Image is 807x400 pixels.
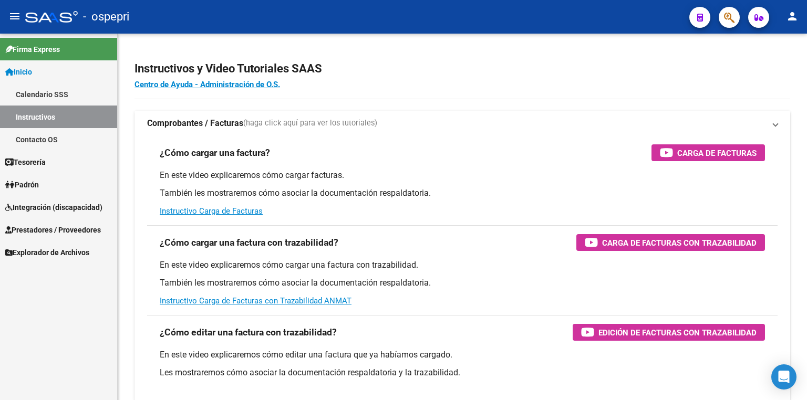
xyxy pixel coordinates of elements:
span: Inicio [5,66,32,78]
mat-icon: menu [8,10,21,23]
span: Carga de Facturas con Trazabilidad [602,236,757,249]
p: En este video explicaremos cómo cargar facturas. [160,170,765,181]
span: (haga click aquí para ver los tutoriales) [243,118,377,129]
span: Integración (discapacidad) [5,202,102,213]
h2: Instructivos y Video Tutoriales SAAS [134,59,790,79]
button: Carga de Facturas con Trazabilidad [576,234,765,251]
p: También les mostraremos cómo asociar la documentación respaldatoria. [160,187,765,199]
div: Open Intercom Messenger [771,364,796,390]
span: Edición de Facturas con Trazabilidad [598,326,757,339]
a: Instructivo Carga de Facturas [160,206,263,216]
span: - ospepri [83,5,129,28]
button: Edición de Facturas con Trazabilidad [573,324,765,341]
span: Firma Express [5,44,60,55]
h3: ¿Cómo cargar una factura con trazabilidad? [160,235,338,250]
mat-icon: person [786,10,799,23]
a: Centro de Ayuda - Administración de O.S. [134,80,280,89]
p: También les mostraremos cómo asociar la documentación respaldatoria. [160,277,765,289]
span: Explorador de Archivos [5,247,89,258]
a: Instructivo Carga de Facturas con Trazabilidad ANMAT [160,296,351,306]
h3: ¿Cómo editar una factura con trazabilidad? [160,325,337,340]
span: Prestadores / Proveedores [5,224,101,236]
mat-expansion-panel-header: Comprobantes / Facturas(haga click aquí para ver los tutoriales) [134,111,790,136]
span: Tesorería [5,156,46,168]
p: En este video explicaremos cómo cargar una factura con trazabilidad. [160,259,765,271]
p: En este video explicaremos cómo editar una factura que ya habíamos cargado. [160,349,765,361]
span: Padrón [5,179,39,191]
strong: Comprobantes / Facturas [147,118,243,129]
span: Carga de Facturas [677,146,757,160]
p: Les mostraremos cómo asociar la documentación respaldatoria y la trazabilidad. [160,367,765,378]
h3: ¿Cómo cargar una factura? [160,145,270,160]
button: Carga de Facturas [651,144,765,161]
